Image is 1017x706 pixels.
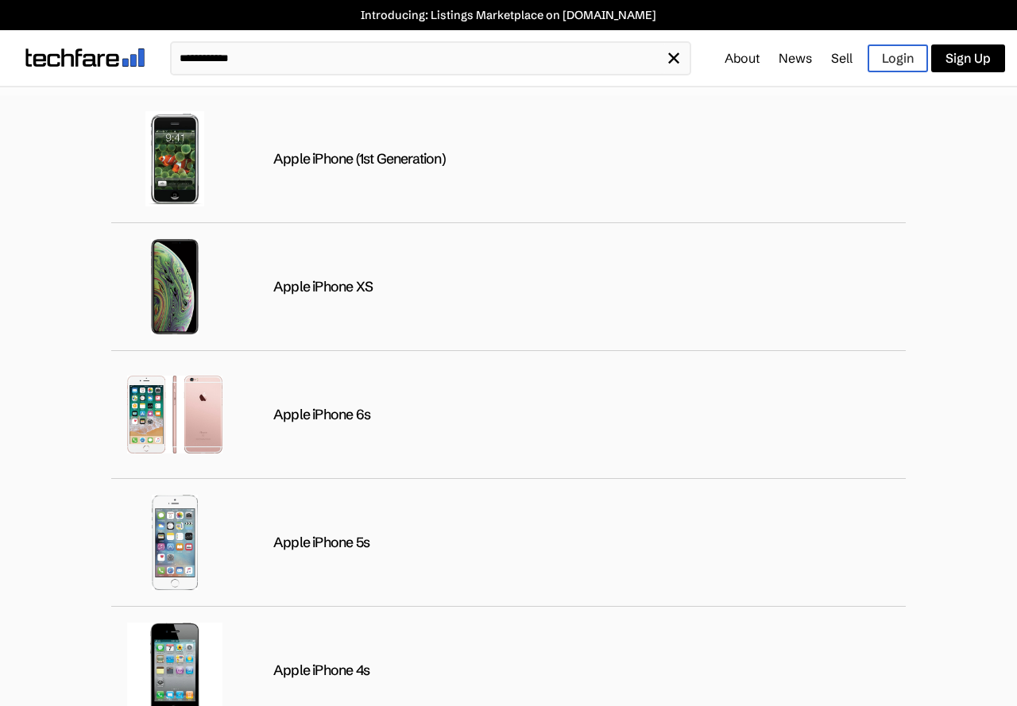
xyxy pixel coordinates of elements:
a: Pixel [848,87,892,119]
div: Apple iPhone XS [273,278,373,296]
img: public [127,111,222,206]
img: public [127,239,222,334]
span: ✕ [666,47,682,70]
a: News [779,50,812,66]
a: Galaxy [270,87,327,119]
a: Sign Up [931,44,1005,72]
img: public [127,367,222,462]
a: PlayStation [441,87,524,119]
div: Apple iPhone 4s [273,662,369,680]
a: Login [868,44,928,72]
img: public [127,495,222,590]
div: Apple iPhone 6s [273,406,370,424]
div: Apple iPhone 5s [273,534,369,552]
a: Sell [831,50,853,66]
a: Nintendo [349,87,418,119]
a: Market Data [915,87,1002,119]
img: techfare logo [25,48,145,67]
a: Xbox [547,87,593,119]
a: About [725,50,760,66]
a: iPad [206,87,247,119]
a: iPhone [126,87,183,119]
a: Live Listings [15,87,103,119]
a: Headphones [735,87,825,119]
div: Apple iPhone (1st Generation) [273,150,446,168]
a: Introducing: Listings Marketplace on [DOMAIN_NAME] [8,8,1009,22]
a: Virtual Reality [616,87,713,119]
